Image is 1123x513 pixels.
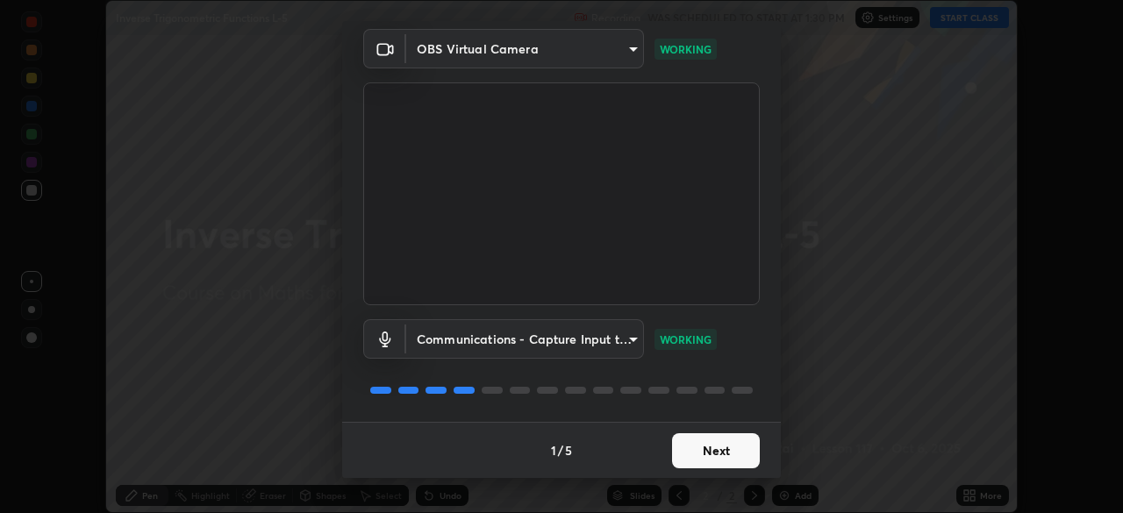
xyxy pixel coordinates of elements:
button: Next [672,433,760,468]
h4: 5 [565,441,572,460]
div: OBS Virtual Camera [406,29,644,68]
h4: / [558,441,563,460]
div: OBS Virtual Camera [406,319,644,359]
p: WORKING [660,331,712,347]
p: WORKING [660,41,712,57]
h4: 1 [551,441,556,460]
